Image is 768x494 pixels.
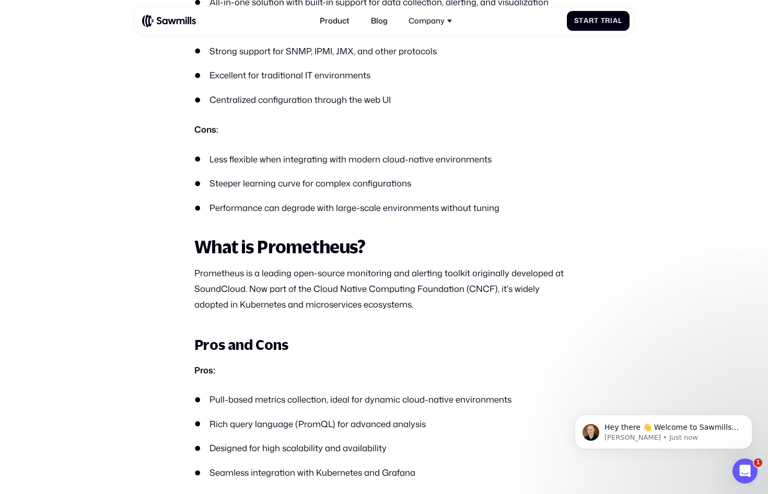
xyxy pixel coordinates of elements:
[732,458,758,484] iframe: Intercom live chat
[579,17,584,25] span: t
[613,17,618,25] span: a
[594,17,599,25] span: t
[610,17,613,25] span: i
[194,393,574,406] li: Pull-based metrics collection, ideal for dynamic cloud-native environments
[567,11,630,30] a: StartTrial
[194,466,574,479] li: Seamless integration with Kubernetes and Grafana
[754,458,762,467] span: 1
[194,418,574,431] li: Rich query language (PromQL) for advanced analysis
[194,45,574,58] li: Strong support for SNMP, IPMI, JMX, and other protocols
[194,237,365,257] strong: What is Prometheus?
[365,10,393,31] a: Blog
[194,177,574,190] li: Steeper learning curve for complex configurations
[194,442,574,455] li: Designed for high scalability and availability
[194,93,574,107] li: Centralized configuration through the web UI
[194,123,218,135] strong: Cons:
[194,336,288,352] strong: Pros and Cons
[194,202,574,215] li: Performance can degrade with large-scale environments without tuning
[618,17,622,25] span: l
[574,17,579,25] span: S
[194,364,215,376] strong: Pros:
[314,10,355,31] a: Product
[194,153,574,166] li: Less flexible when integrating with modern cloud-native environments
[605,17,610,25] span: r
[559,393,768,466] iframe: Intercom notifications message
[409,16,445,26] div: Company
[194,265,574,312] p: Prometheus is a leading open-source monitoring and alerting toolkit originally developed at Sound...
[194,69,574,82] li: Excellent for traditional IT environments
[589,17,594,25] span: r
[601,17,606,25] span: T
[584,17,589,25] span: a
[403,10,458,31] div: Company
